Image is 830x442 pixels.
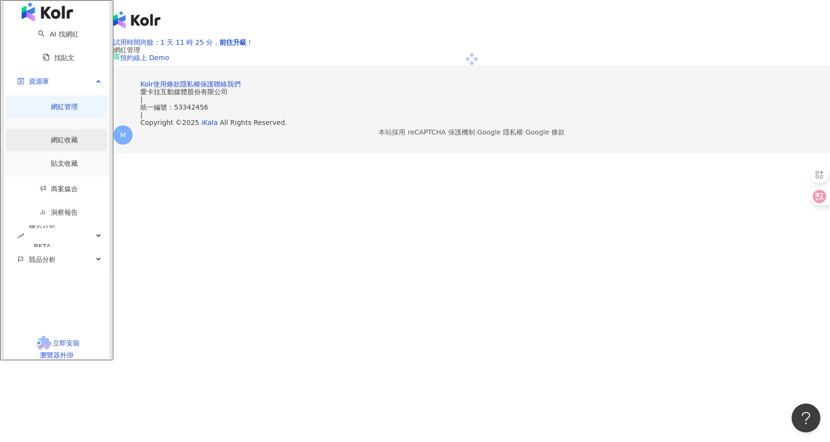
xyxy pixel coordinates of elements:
[214,80,241,88] a: 聯絡我們
[140,80,153,88] a: Kolr
[43,54,74,61] a: 找貼文
[113,38,253,46] a: 試用時間尚餘：1 天 11 時 25 分，前往升級！
[153,80,180,88] a: 使用條款
[113,46,140,54] span: 網紅管理
[378,126,564,138] span: 本站採用 reCAPTCHA 保護機制
[51,160,78,167] a: 貼文收藏
[113,11,160,28] img: logo
[17,233,24,239] span: rise
[29,236,56,258] div: BETA
[792,404,820,432] iframe: Help Scout Beacon - Open
[525,128,565,136] a: Google 條款
[120,130,126,140] span: M
[475,128,477,136] span: |
[34,336,53,351] img: chrome extension
[140,111,143,119] span: |
[39,209,78,216] a: 洞察報告
[523,128,525,136] span: |
[4,336,110,359] a: chrome extension立即安裝 瀏覽器外掛
[140,119,803,126] div: Copyright © 2025 All Rights Reserved.
[29,71,49,92] span: 資源庫
[477,128,523,136] a: Google 隱私權
[140,96,143,103] span: |
[39,185,78,193] a: 商案媒合
[38,30,78,38] a: searchAI 找網紅
[22,2,73,22] img: logo
[180,80,214,88] a: 隱私權保護
[51,103,78,110] a: 網紅管理
[29,249,56,270] span: 競品分析
[201,119,218,126] a: iKala
[40,339,80,359] span: 立即安裝 瀏覽器外掛
[220,38,246,46] strong: 前往升級
[29,214,56,258] span: 趨勢分析
[51,136,78,144] a: 網紅收藏
[140,88,803,96] div: 愛卡拉互動媒體股份有限公司
[140,103,803,111] div: 統一編號：53342456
